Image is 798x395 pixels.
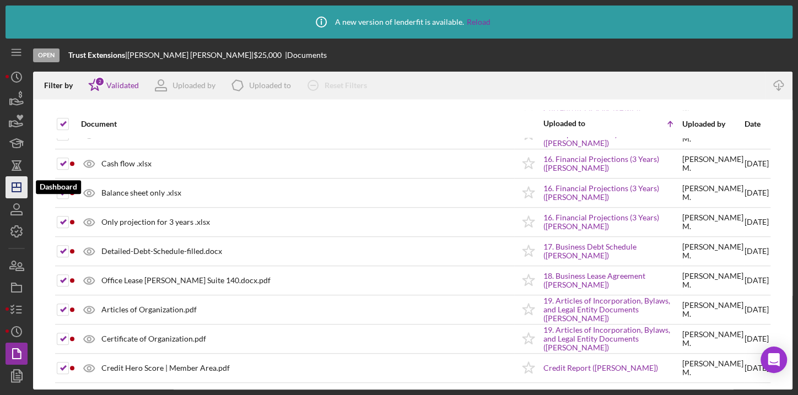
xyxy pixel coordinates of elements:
[44,81,81,90] div: Filter by
[682,272,743,289] div: [PERSON_NAME] M .
[745,208,769,236] div: [DATE]
[682,155,743,172] div: [PERSON_NAME] M .
[543,272,681,289] a: 18. Business Lease Agreement ([PERSON_NAME])
[95,77,105,86] div: 2
[745,267,769,294] div: [DATE]
[682,301,743,318] div: [PERSON_NAME] M .
[682,330,743,348] div: [PERSON_NAME] M .
[68,50,125,59] b: Trust Extensions
[101,276,271,285] div: Office Lease [PERSON_NAME] Suite 140.docx.pdf
[543,242,681,260] a: 17. Business Debt Schedule ([PERSON_NAME])
[745,354,769,382] div: [DATE]
[543,119,612,128] div: Uploaded to
[745,150,769,177] div: [DATE]
[101,188,181,197] div: Balance sheet only .xlsx
[101,247,222,256] div: Detailed-Debt-Schedule-filled.docx
[172,81,215,90] div: Uploaded by
[682,184,743,202] div: [PERSON_NAME] M .
[745,120,769,128] div: Date
[543,213,681,231] a: 16. Financial Projections (3 Years) ([PERSON_NAME])
[682,213,743,231] div: [PERSON_NAME] M .
[543,155,681,172] a: 16. Financial Projections (3 Years) ([PERSON_NAME])
[101,364,230,372] div: Credit Hero Score | Member Area.pdf
[81,120,514,128] div: Document
[299,74,378,96] button: Reset Filters
[254,50,282,59] span: $25,000
[101,159,152,168] div: Cash flow .xlsx
[543,364,658,372] a: Credit Report ([PERSON_NAME])
[745,325,769,353] div: [DATE]
[543,184,681,202] a: 16. Financial Projections (3 Years) ([PERSON_NAME])
[325,74,367,96] div: Reset Filters
[127,51,254,59] div: [PERSON_NAME] [PERSON_NAME] |
[543,326,681,352] a: 19. Articles of Incorporation, Bylaws, and Legal Entity Documents ([PERSON_NAME])
[101,218,210,226] div: Only projection for 3 years .xlsx
[682,242,743,260] div: [PERSON_NAME] M .
[68,51,127,59] div: |
[106,81,139,90] div: Validated
[33,48,60,62] div: Open
[682,120,743,128] div: Uploaded by
[308,8,490,36] div: A new version of lenderfit is available.
[761,347,787,373] div: Open Intercom Messenger
[745,237,769,265] div: [DATE]
[249,81,291,90] div: Uploaded to
[543,296,681,323] a: 19. Articles of Incorporation, Bylaws, and Legal Entity Documents ([PERSON_NAME])
[745,179,769,207] div: [DATE]
[745,296,769,323] div: [DATE]
[101,305,197,314] div: Articles of Organization.pdf
[101,334,206,343] div: Certificate of Organization.pdf
[682,359,743,377] div: [PERSON_NAME] M .
[285,51,327,59] div: | Documents
[467,18,490,26] a: Reload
